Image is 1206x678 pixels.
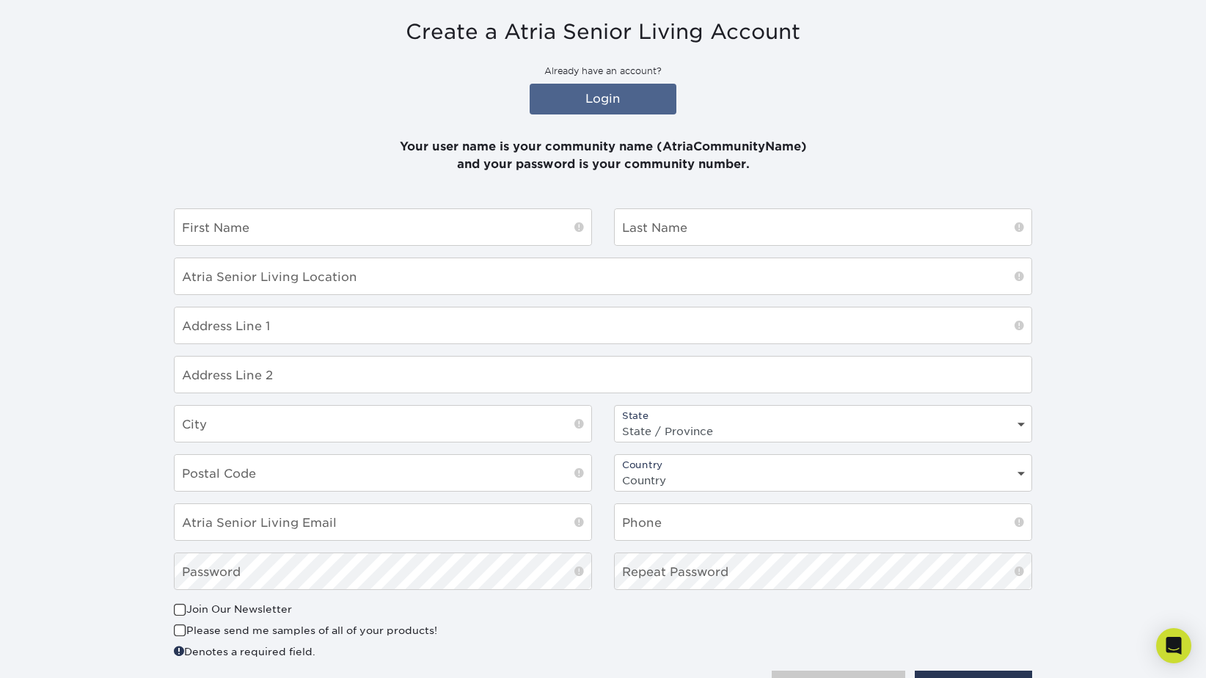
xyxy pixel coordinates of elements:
label: Please send me samples of all of your products! [174,623,437,638]
iframe: reCAPTCHA [809,602,1006,652]
p: Your user name is your community name (AtriaCommunityName) and your password is your community nu... [174,120,1032,173]
label: Join Our Newsletter [174,602,292,616]
a: Login [530,84,676,114]
div: Open Intercom Messenger [1156,628,1191,663]
div: Denotes a required field. [174,644,592,659]
h3: Create a Atria Senior Living Account [174,20,1032,45]
p: Already have an account? [174,65,1032,78]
